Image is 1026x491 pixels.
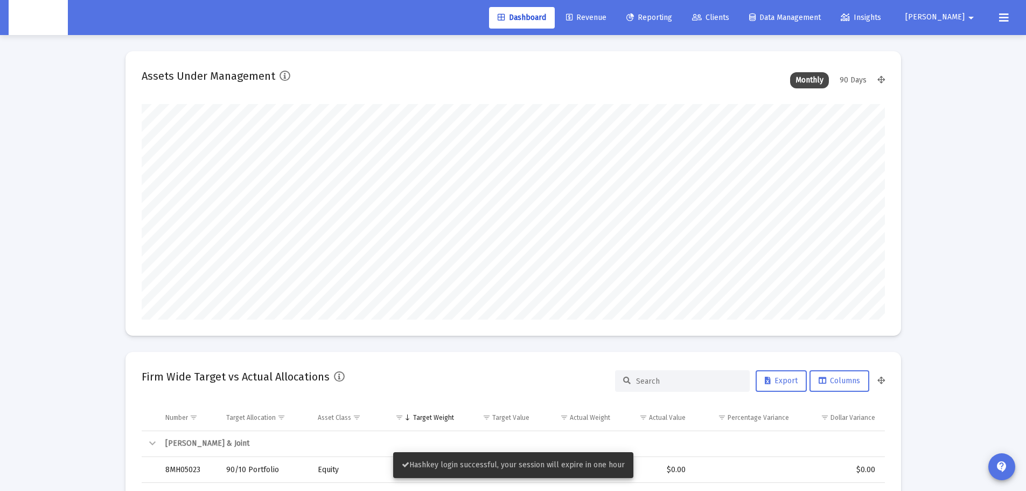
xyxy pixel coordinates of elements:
[395,413,403,421] span: Show filter options for column 'Target Weight'
[756,370,807,392] button: Export
[683,7,738,29] a: Clients
[797,405,885,431] td: Column Dollar Variance
[765,376,798,385] span: Export
[809,370,869,392] button: Columns
[402,460,625,469] span: Hashkey login successful, your session will expire in one hour
[618,7,681,29] a: Reporting
[381,405,462,431] td: Column Target Weight
[965,7,978,29] mat-icon: arrow_drop_down
[749,13,821,22] span: Data Management
[834,72,872,88] div: 90 Days
[821,413,829,421] span: Show filter options for column 'Dollar Variance'
[804,465,875,475] div: $0.00
[570,413,610,422] div: Actual Weight
[625,465,686,475] div: $0.00
[841,13,881,22] span: Insights
[353,413,361,421] span: Show filter options for column 'Asset Class'
[413,413,454,422] div: Target Weight
[636,377,742,386] input: Search
[318,413,351,422] div: Asset Class
[190,413,198,421] span: Show filter options for column 'Number'
[718,413,726,421] span: Show filter options for column 'Percentage Variance'
[537,405,618,431] td: Column Actual Weight
[618,405,694,431] td: Column Actual Value
[226,413,276,422] div: Target Allocation
[995,460,1008,473] mat-icon: contact_support
[905,13,965,22] span: [PERSON_NAME]
[219,457,310,483] td: 90/10 Portfolio
[142,67,275,85] h2: Assets Under Management
[892,6,990,28] button: [PERSON_NAME]
[819,376,860,385] span: Columns
[649,413,686,422] div: Actual Value
[626,13,672,22] span: Reporting
[142,368,330,385] h2: Firm Wide Target vs Actual Allocations
[830,413,875,422] div: Dollar Variance
[310,405,381,431] td: Column Asset Class
[741,7,829,29] a: Data Management
[462,405,537,431] td: Column Target Value
[557,7,615,29] a: Revenue
[142,431,158,457] td: Collapse
[566,13,606,22] span: Revenue
[310,457,381,483] td: Equity
[158,457,219,483] td: 8MH05023
[693,405,797,431] td: Column Percentage Variance
[165,413,188,422] div: Number
[639,413,647,421] span: Show filter options for column 'Actual Value'
[165,438,875,449] div: [PERSON_NAME] & Joint
[483,413,491,421] span: Show filter options for column 'Target Value'
[489,7,555,29] a: Dashboard
[158,405,219,431] td: Column Number
[560,413,568,421] span: Show filter options for column 'Actual Weight'
[790,72,829,88] div: Monthly
[832,7,890,29] a: Insights
[277,413,285,421] span: Show filter options for column 'Target Allocation'
[728,413,789,422] div: Percentage Variance
[498,13,546,22] span: Dashboard
[492,413,529,422] div: Target Value
[17,7,60,29] img: Dashboard
[692,13,729,22] span: Clients
[219,405,310,431] td: Column Target Allocation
